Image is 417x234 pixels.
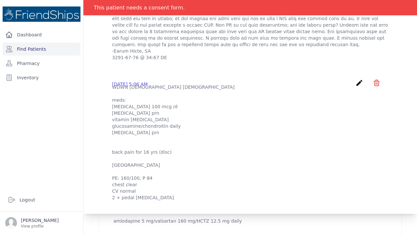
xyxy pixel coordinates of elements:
[21,217,59,224] p: [PERSON_NAME]
[5,193,78,206] a: Logout
[3,28,80,41] a: Dashboard
[355,79,363,87] i: create
[3,57,80,70] a: Pharmacy
[3,43,80,56] a: Find Patients
[5,217,78,229] a: [PERSON_NAME] View profile
[21,224,59,229] p: View profile
[3,71,80,84] a: Inventory
[112,84,388,201] p: WDWN [DEMOGRAPHIC_DATA] [DEMOGRAPHIC_DATA] meds: [MEDICAL_DATA] 100 mcg /d [MEDICAL_DATA] prn vit...
[112,81,148,87] p: [DATE] 5:06 AM
[3,6,80,22] img: Medical Missions EMR
[355,82,365,88] a: create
